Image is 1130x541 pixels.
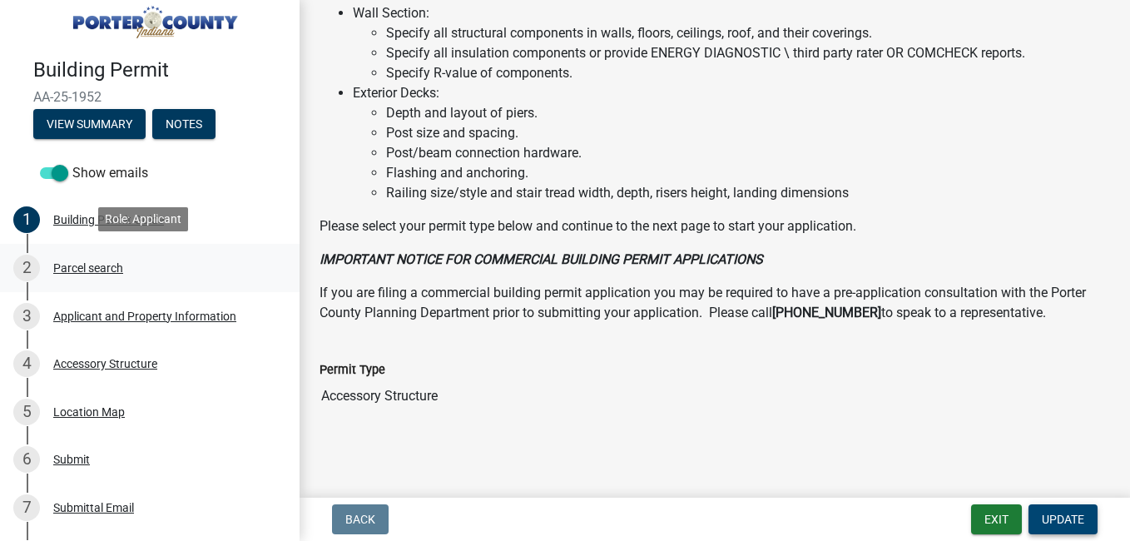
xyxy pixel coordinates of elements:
[152,118,216,132] wm-modal-confirm: Notes
[320,251,763,267] strong: IMPORTANT NOTICE FOR COMMERCIAL BUILDING PERMIT APPLICATIONS
[386,23,1110,43] li: Specify all structural components in walls, floors, ceilings, roof, and their coverings.
[386,63,1110,83] li: Specify R-value of components.
[332,504,389,534] button: Back
[345,513,375,526] span: Back
[152,109,216,139] button: Notes
[386,43,1110,63] li: Specify all insulation components or provide ENERGY DIAGNOSTIC \ third party rater OR COMCHECK re...
[53,358,157,370] div: Accessory Structure
[772,305,881,320] strong: [PHONE_NUMBER]
[13,206,40,233] div: 1
[13,494,40,521] div: 7
[13,446,40,473] div: 6
[33,89,266,105] span: AA-25-1952
[320,283,1110,323] p: If you are filing a commercial building permit application you may be required to have a pre-appl...
[13,255,40,281] div: 2
[320,216,1110,236] p: Please select your permit type below and continue to the next page to start your application.
[53,214,164,226] div: Building Permit Guide
[386,123,1110,143] li: Post size and spacing.
[98,207,188,231] div: Role: Applicant
[13,399,40,425] div: 5
[353,83,1110,203] li: Exterior Decks:
[13,350,40,377] div: 4
[33,58,286,82] h4: Building Permit
[353,3,1110,83] li: Wall Section:
[320,365,385,376] label: Permit Type
[53,310,236,322] div: Applicant and Property Information
[386,143,1110,163] li: Post/beam connection hardware.
[53,454,90,465] div: Submit
[33,118,146,132] wm-modal-confirm: Summary
[33,109,146,139] button: View Summary
[40,163,148,183] label: Show emails
[53,406,125,418] div: Location Map
[1042,513,1084,526] span: Update
[386,103,1110,123] li: Depth and layout of piers.
[386,183,1110,203] li: Railing size/style and stair tread width, depth, risers height, landing dimensions
[1028,504,1098,534] button: Update
[53,502,134,514] div: Submittal Email
[386,163,1110,183] li: Flashing and anchoring.
[53,262,123,274] div: Parcel search
[971,504,1022,534] button: Exit
[13,303,40,330] div: 3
